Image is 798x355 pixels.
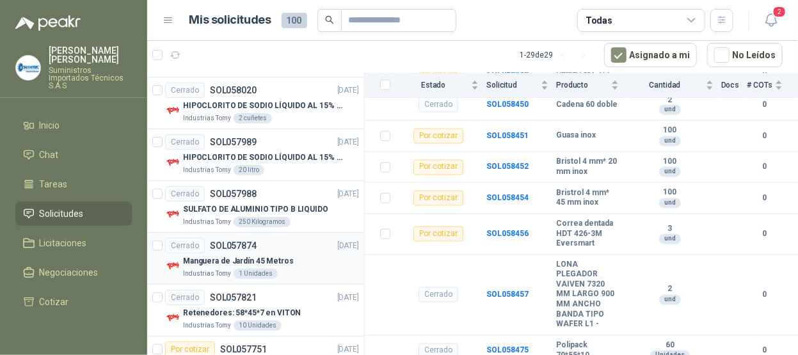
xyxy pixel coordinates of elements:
div: und [659,198,681,209]
a: SOL058451 [486,132,529,141]
p: Industrias Tomy [183,320,231,331]
a: SOL058475 [486,346,529,355]
div: Por cotizar [413,129,463,144]
p: HIPOCLORITO DE SODIO LÍQUIDO AL 15% CONT NETO 20L [183,152,342,164]
p: Industrias Tomy [183,217,231,227]
b: 2 [626,95,714,106]
img: Logo peakr [15,15,81,31]
b: 0 [747,193,783,205]
p: Suministros Importados Técnicos S.A.S [49,67,132,90]
div: und [659,234,681,244]
p: [DATE] [337,188,359,200]
span: Cotizar [40,295,69,309]
p: SOL057874 [210,241,257,250]
img: Company Logo [16,56,40,80]
span: Inicio [40,118,60,132]
span: Negociaciones [40,265,99,280]
p: HIPOCLORITO DE SODIO LÍQUIDO AL 15% CONT NETO 20L [183,100,342,112]
span: search [325,15,334,24]
a: CerradoSOL057989[DATE] Company LogoHIPOCLORITO DE SODIO LÍQUIDO AL 15% CONT NETO 20LIndustrias To... [147,129,364,181]
div: und [659,105,681,115]
span: Licitaciones [40,236,87,250]
p: [DATE] [337,136,359,148]
div: 1 Unidades [234,269,278,279]
span: 100 [282,13,307,28]
b: 100 [626,157,714,168]
a: CerradoSOL057874[DATE] Company LogoManguera de Jardín 45 MetrosIndustrias Tomy1 Unidades [147,233,364,285]
b: 0 [747,161,783,173]
a: Cotizar [15,290,132,314]
b: 0 [747,130,783,143]
a: Solicitudes [15,201,132,226]
div: Cerrado [165,238,205,253]
p: [PERSON_NAME] [PERSON_NAME] [49,46,132,64]
a: CerradoSOL057988[DATE] Company LogoSULFATO DE ALUMINIO TIPO B LIQUIDOIndustrias Tomy250 Kilogramos [147,181,364,233]
div: 250 Kilogramos [234,217,291,227]
div: Cerrado [165,186,205,201]
b: 60 [626,341,714,351]
div: 2 cuñetes [234,113,272,123]
img: Company Logo [165,207,180,222]
p: Manguera de Jardín 45 Metros [183,255,294,267]
div: und [659,295,681,305]
p: Industrias Tomy [183,113,231,123]
div: und [659,167,681,177]
span: 2 [772,6,786,18]
span: Producto [556,81,609,90]
b: 0 [747,228,783,241]
div: Cerrado [165,83,205,98]
p: SOL057751 [220,345,267,354]
a: SOL058452 [486,162,529,171]
a: Negociaciones [15,260,132,285]
b: LONA PLEGADOR VAIVEN 7320 MM LARGO 900 MM ANCHO BANDA TIPO WAFER L1 - [556,260,619,330]
div: Cerrado [419,97,458,113]
p: [DATE] [337,84,359,97]
a: Tareas [15,172,132,196]
div: und [659,136,681,146]
span: Solicitudes [40,207,84,221]
th: # COTs [747,73,798,98]
th: Producto [556,73,626,98]
div: Cerrado [165,134,205,150]
b: Guasa inox [556,131,596,141]
b: Bristol 4 mm* 20 mm inox [556,157,619,177]
img: Company Logo [165,258,180,274]
h1: Mis solicitudes [189,11,271,29]
b: 0 [747,99,783,111]
p: Retenedores: 58*45*7 en VITON [183,307,301,319]
div: Todas [586,13,612,28]
b: 2 [626,285,714,295]
b: 0 [747,289,783,301]
img: Company Logo [165,103,180,118]
a: SOL058454 [486,194,529,203]
img: Company Logo [165,310,180,326]
span: Cantidad [626,81,703,90]
button: No Leídos [707,43,783,67]
a: Inicio [15,113,132,138]
p: [DATE] [337,240,359,252]
b: 100 [626,126,714,136]
b: Correa dentada HDT 426-3M Eversmart [556,219,619,249]
th: Estado [398,73,486,98]
p: SOL057989 [210,138,257,146]
a: Chat [15,143,132,167]
a: CerradoSOL057821[DATE] Company LogoRetenedores: 58*45*7 en VITONIndustrias Tomy10 Unidades [147,285,364,336]
div: Por cotizar [413,191,463,206]
p: [DATE] [337,292,359,304]
b: 3 [626,225,714,235]
span: Solicitud [486,81,538,90]
a: SOL058457 [486,290,529,299]
p: Industrias Tomy [183,165,231,175]
th: Solicitud [486,73,556,98]
th: Docs [721,73,747,98]
span: # COTs [747,81,772,90]
a: SOL058450 [486,100,529,109]
a: SOL058456 [486,230,529,239]
th: Cantidad [626,73,721,98]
